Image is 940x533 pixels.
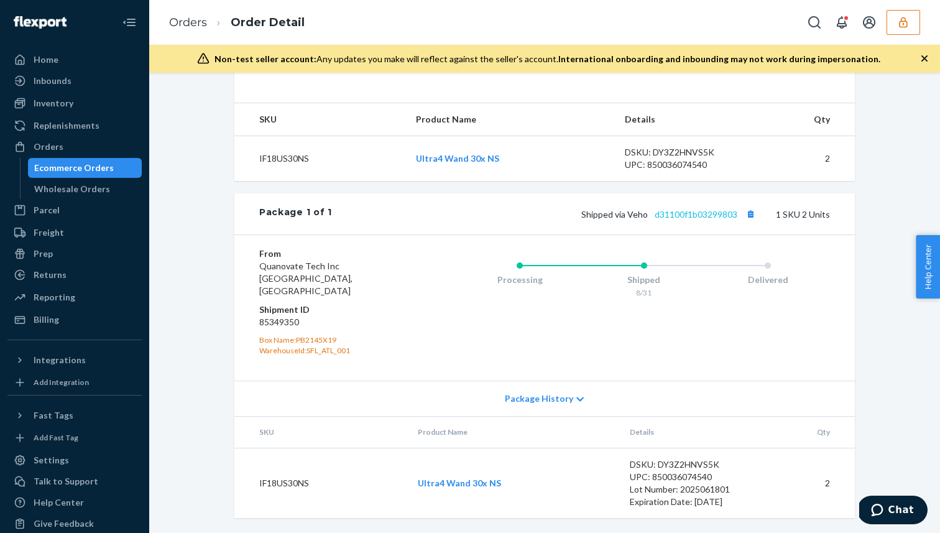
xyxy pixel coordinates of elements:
[231,16,305,29] a: Order Detail
[34,162,114,174] div: Ecommerce Orders
[7,450,142,470] a: Settings
[34,204,60,216] div: Parcel
[7,93,142,113] a: Inventory
[259,345,408,356] div: WarehouseId: SFL_ATL_001
[802,10,827,35] button: Open Search Box
[416,153,499,164] a: Ultra4 Wand 30x NS
[558,53,880,64] span: International onboarding and inbounding may not work during impersonation.
[829,10,854,35] button: Open notifications
[259,335,408,345] div: Box Name: PB2145X19
[615,103,752,136] th: Details
[630,496,747,508] div: Expiration Date: [DATE]
[28,179,142,199] a: Wholesale Orders
[408,417,620,448] th: Product Name
[234,448,408,518] td: IF18US30NS
[34,53,58,66] div: Home
[706,274,830,286] div: Delivered
[34,313,59,326] div: Billing
[34,432,78,443] div: Add Fast Tag
[582,274,706,286] div: Shipped
[582,287,706,298] div: 8/31
[7,244,142,264] a: Prep
[418,478,501,488] a: Ultra4 Wand 30x NS
[34,496,84,509] div: Help Center
[7,310,142,330] a: Billing
[214,53,880,65] div: Any updates you make will reflect against the seller's account.
[7,493,142,512] a: Help Center
[620,417,757,448] th: Details
[34,517,94,530] div: Give Feedback
[259,316,408,328] dd: 85349350
[458,274,582,286] div: Processing
[655,209,737,220] a: d31100f1b03299803
[214,53,316,64] span: Non-test seller account:
[7,406,142,425] button: Fast Tags
[630,458,747,471] div: DSKU: DY3Z2HNVS5K
[752,136,855,182] td: 2
[406,103,615,136] th: Product Name
[259,248,408,260] dt: From
[7,265,142,285] a: Returns
[28,158,142,178] a: Ecommerce Orders
[7,137,142,157] a: Orders
[859,496,928,527] iframe: Opens a widget where you can chat to one of our agents
[625,159,742,171] div: UPC: 850036074540
[34,291,75,304] div: Reporting
[34,354,86,366] div: Integrations
[505,392,573,405] span: Package History
[7,71,142,91] a: Inbounds
[34,183,110,195] div: Wholesale Orders
[34,269,67,281] div: Returns
[752,103,855,136] th: Qty
[169,16,207,29] a: Orders
[581,209,758,220] span: Shipped via Veho
[34,377,89,387] div: Add Integration
[7,200,142,220] a: Parcel
[14,16,67,29] img: Flexport logo
[34,454,69,466] div: Settings
[7,430,142,445] a: Add Fast Tag
[625,146,742,159] div: DSKU: DY3Z2HNVS5K
[7,50,142,70] a: Home
[34,409,73,422] div: Fast Tags
[7,350,142,370] button: Integrations
[34,97,73,109] div: Inventory
[7,471,142,491] button: Talk to Support
[630,483,747,496] div: Lot Number: 2025061801
[259,261,352,296] span: Quanovate Tech Inc [GEOGRAPHIC_DATA], [GEOGRAPHIC_DATA]
[117,10,142,35] button: Close Navigation
[332,206,830,222] div: 1 SKU 2 Units
[742,206,758,222] button: Copy tracking number
[7,375,142,390] a: Add Integration
[234,136,406,182] td: IF18US30NS
[7,287,142,307] a: Reporting
[234,417,408,448] th: SKU
[7,223,142,243] a: Freight
[259,206,332,222] div: Package 1 of 1
[916,235,940,299] button: Help Center
[7,116,142,136] a: Replenishments
[34,248,53,260] div: Prep
[34,75,71,87] div: Inbounds
[34,475,98,488] div: Talk to Support
[34,226,64,239] div: Freight
[34,119,99,132] div: Replenishments
[234,103,406,136] th: SKU
[757,448,855,518] td: 2
[159,4,315,41] ol: breadcrumbs
[630,471,747,483] div: UPC: 850036074540
[34,141,63,153] div: Orders
[757,417,855,448] th: Qty
[259,304,408,316] dt: Shipment ID
[857,10,882,35] button: Open account menu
